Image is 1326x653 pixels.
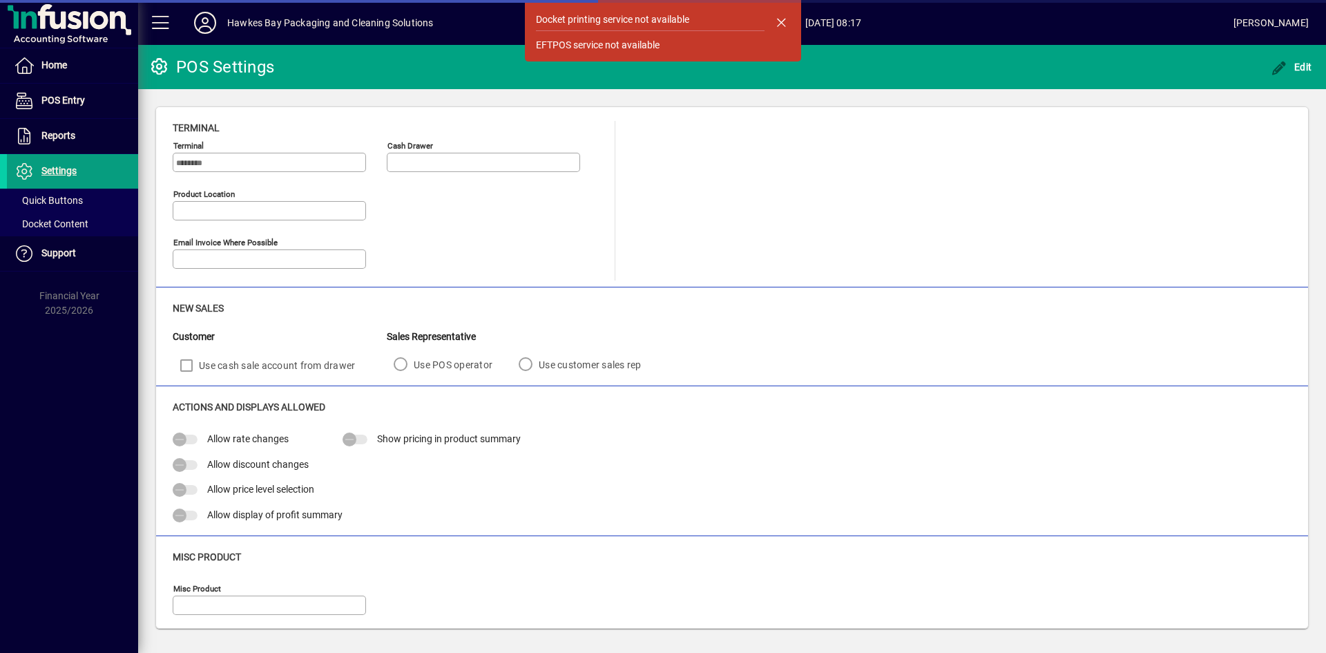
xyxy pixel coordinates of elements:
[1267,55,1316,79] button: Edit
[148,56,274,78] div: POS Settings
[207,433,289,444] span: Allow rate changes
[207,459,309,470] span: Allow discount changes
[41,95,85,106] span: POS Entry
[173,330,387,344] div: Customer
[7,84,138,118] a: POS Entry
[41,247,76,258] span: Support
[173,122,220,133] span: Terminal
[41,165,77,176] span: Settings
[173,584,221,594] mat-label: Misc Product
[7,119,138,153] a: Reports
[207,509,343,520] span: Allow display of profit summary
[387,141,433,151] mat-label: Cash Drawer
[41,130,75,141] span: Reports
[1233,12,1309,34] div: [PERSON_NAME]
[377,433,521,444] span: Show pricing in product summary
[173,189,235,199] mat-label: Product location
[14,195,83,206] span: Quick Buttons
[207,484,314,495] span: Allow price level selection
[173,141,204,151] mat-label: Terminal
[536,38,660,53] div: EFTPOS service not available
[173,401,325,413] span: Actions and Displays Allowed
[1271,61,1312,73] span: Edit
[183,10,227,35] button: Profile
[434,12,1233,34] span: [DATE] 08:17
[7,212,138,236] a: Docket Content
[14,218,88,229] span: Docket Content
[227,12,434,34] div: Hawkes Bay Packaging and Cleaning Solutions
[7,48,138,83] a: Home
[173,303,224,314] span: New Sales
[173,551,241,562] span: Misc Product
[7,236,138,271] a: Support
[387,330,661,344] div: Sales Representative
[173,238,278,247] mat-label: Email Invoice where possible
[7,189,138,212] a: Quick Buttons
[41,59,67,70] span: Home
